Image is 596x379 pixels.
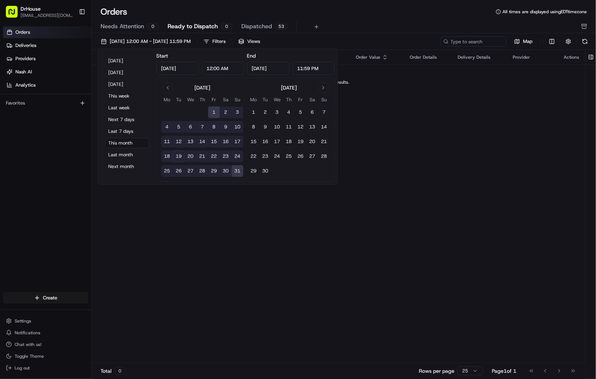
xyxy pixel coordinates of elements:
[105,68,149,78] button: [DATE]
[105,79,149,90] button: [DATE]
[157,52,168,59] label: Start
[173,165,185,177] button: 26
[523,38,533,45] span: Map
[23,114,97,120] span: [PERSON_NAME] [PERSON_NAME]
[232,150,244,162] button: 24
[509,37,537,46] button: Map
[260,136,271,147] button: 16
[7,29,134,41] p: Welcome 👋
[271,150,283,162] button: 24
[248,106,260,118] button: 1
[7,145,13,151] div: 📗
[15,330,40,336] span: Notifications
[212,38,226,45] div: Filters
[247,38,260,45] span: Views
[185,121,197,133] button: 6
[283,150,295,162] button: 25
[100,22,144,31] span: Needs Attention
[3,97,88,109] div: Favorites
[260,150,271,162] button: 23
[105,161,149,172] button: Next month
[221,23,233,30] div: 0
[202,62,244,75] input: Time
[105,150,149,160] button: Last month
[208,150,220,162] button: 22
[147,23,159,30] div: 0
[318,150,330,162] button: 28
[15,365,30,371] span: Log out
[248,150,260,162] button: 22
[248,96,260,103] th: Monday
[197,121,208,133] button: 7
[283,106,295,118] button: 4
[105,56,149,66] button: [DATE]
[3,3,76,21] button: DrHouse[EMAIL_ADDRESS][DOMAIN_NAME]
[161,96,173,103] th: Monday
[105,114,149,125] button: Next 7 days
[105,91,149,101] button: This week
[356,54,398,60] div: Order Value
[157,62,199,75] input: Date
[3,79,91,91] a: Analytics
[185,150,197,162] button: 20
[15,353,44,359] span: Toggle Theme
[307,150,318,162] button: 27
[114,94,134,103] button: See all
[260,165,271,177] button: 30
[173,150,185,162] button: 19
[247,52,256,59] label: End
[492,367,516,375] div: Page 1 of 1
[185,136,197,147] button: 13
[220,150,232,162] button: 23
[3,339,88,350] button: Chat with us!
[232,136,244,147] button: 17
[318,83,329,93] button: Go to next month
[283,121,295,133] button: 11
[271,106,283,118] button: 3
[21,5,41,12] button: DrHouse
[208,136,220,147] button: 15
[33,77,101,83] div: We're available if you need us!
[197,96,208,103] th: Thursday
[21,12,73,18] button: [EMAIL_ADDRESS][DOMAIN_NAME]
[220,136,232,147] button: 16
[295,136,307,147] button: 19
[232,121,244,133] button: 10
[3,26,91,38] a: Orders
[15,144,56,152] span: Knowledge Base
[110,38,191,45] span: [DATE] 12:00 AM - [DATE] 11:59 PM
[15,318,31,324] span: Settings
[318,136,330,147] button: 21
[235,36,263,47] button: Views
[73,162,89,168] span: Pylon
[248,165,260,177] button: 29
[15,55,36,62] span: Providers
[15,70,29,83] img: 1732323095091-59ea418b-cfe3-43c8-9ae0-d0d06d6fd42c
[220,165,232,177] button: 30
[232,165,244,177] button: 31
[419,367,454,375] p: Rows per page
[232,96,244,103] th: Sunday
[220,106,232,118] button: 2
[283,136,295,147] button: 18
[15,82,36,88] span: Analytics
[220,96,232,103] th: Saturday
[513,54,552,60] div: Provider
[283,96,295,103] th: Thursday
[98,36,194,47] button: [DATE] 12:00 AM - [DATE] 11:59 PM
[185,165,197,177] button: 27
[271,121,283,133] button: 10
[241,22,272,31] span: Dispatched
[197,150,208,162] button: 21
[3,328,88,338] button: Notifications
[307,106,318,118] button: 6
[19,47,121,55] input: Clear
[3,40,91,51] a: Deliveries
[163,83,173,93] button: Go to previous month
[564,54,579,60] div: Actions
[208,165,220,177] button: 29
[271,96,283,103] th: Wednesday
[105,138,149,148] button: This month
[161,121,173,133] button: 4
